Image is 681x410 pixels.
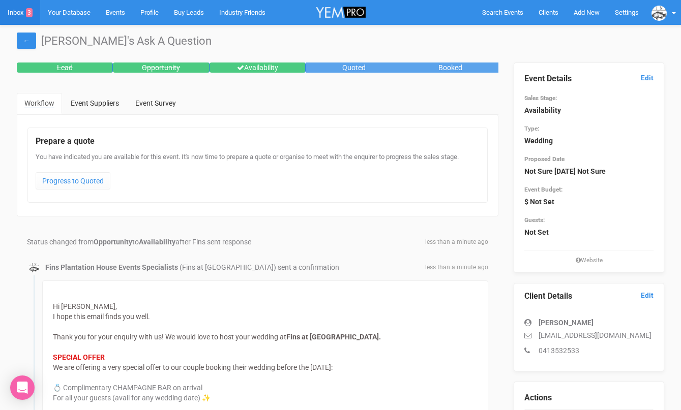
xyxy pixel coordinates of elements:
div: You have indicated you are available for this event. It's now time to prepare a quote or organise... [36,152,480,195]
span: Search Events [482,9,523,16]
div: Quoted [306,62,402,73]
div: Booked [402,62,498,73]
legend: Actions [524,392,654,404]
span: Hi [PERSON_NAME], [53,302,117,310]
div: Availability [210,62,306,73]
strong: Availability [524,106,561,114]
strong: SPECIAL OFFER [53,353,105,361]
span: We are offering a very special offer to our couple booking their wedding before the [DATE]: [53,363,333,371]
span: I hope this email finds you well. [53,312,150,321]
p: 0413532533 [524,345,654,356]
div: Opportunity [113,62,209,73]
span: 💍 [53,384,62,392]
span: (Fins at [GEOGRAPHIC_DATA]) sent a confirmation [180,263,339,271]
img: data [29,263,39,273]
small: Proposed Date [524,155,565,163]
strong: Not Set [524,228,549,236]
small: Guests: [524,216,545,224]
legend: Prepare a quote [36,136,480,147]
a: Workflow [17,93,62,114]
a: Edit [641,291,654,300]
a: Edit [641,73,654,83]
strong: Wedding [524,137,553,145]
strong: Availability [139,238,175,246]
span: Status changed from to after Fins sent response [27,238,251,246]
strong: Fins at [GEOGRAPHIC_DATA]. [286,333,381,341]
a: Event Survey [128,93,184,113]
a: Progress to Quoted [36,172,110,190]
p: [EMAIL_ADDRESS][DOMAIN_NAME] [524,330,654,340]
strong: Not Sure [DATE] Not Sure [524,167,606,175]
span: For all your guests (avail for any wedding date) ✨ [53,394,211,402]
span: Add New [574,9,600,16]
span: 3 [26,8,33,17]
small: Event Budget: [524,186,562,193]
small: Website [524,256,654,265]
a: Event Suppliers [63,93,127,113]
div: Lead [17,62,113,73]
a: ← [17,33,36,49]
legend: Client Details [524,291,654,302]
span: Clients [539,9,558,16]
div: Open Intercom Messenger [10,375,35,400]
small: Type: [524,125,539,132]
span: Thank you for your enquiry with us! We would love to host your wedding at [53,333,286,341]
strong: [PERSON_NAME] [539,319,594,327]
img: data [652,6,667,21]
strong: $ Not Set [524,198,554,206]
span: Complimentary CHAMPAGNE BAR on arrival [63,384,202,392]
span: less than a minute ago [425,238,488,246]
strong: Fins Plantation House Events Specialists [45,263,178,271]
h1: [PERSON_NAME]'s Ask A Question [17,35,664,47]
strong: Opportunity [94,238,132,246]
legend: Event Details [524,73,654,85]
small: Sales Stage: [524,94,557,102]
span: less than a minute ago [425,263,488,272]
